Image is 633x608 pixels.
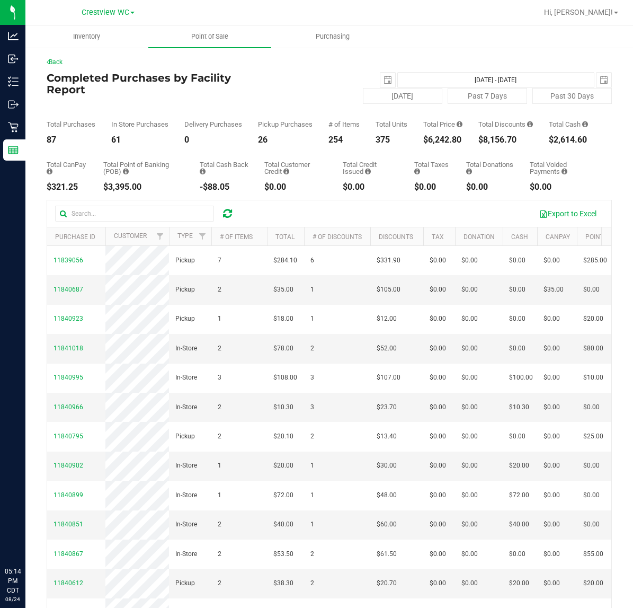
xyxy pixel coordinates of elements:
[310,431,314,442] span: 2
[478,121,533,128] div: Total Discounts
[414,161,451,175] div: Total Taxes
[151,227,169,245] a: Filter
[530,161,596,175] div: Total Voided Payments
[175,255,195,266] span: Pickup
[543,314,560,324] span: $0.00
[461,461,478,471] span: $0.00
[543,519,560,530] span: $0.00
[310,285,314,295] span: 1
[175,314,195,324] span: Pickup
[218,490,221,500] span: 1
[583,431,603,442] span: $25.00
[200,183,248,191] div: -$88.05
[114,232,147,240] a: Customer
[218,285,221,295] span: 2
[583,519,600,530] span: $0.00
[218,402,221,412] span: 2
[583,373,603,383] span: $10.00
[47,161,87,175] div: Total CanPay
[218,549,221,559] span: 2
[414,168,420,175] i: Sum of the total taxes for all purchases in the date range.
[54,491,83,499] span: 11840899
[432,233,444,241] a: Tax
[377,373,400,383] span: $107.00
[583,285,600,295] span: $0.00
[377,255,400,266] span: $331.90
[5,595,21,603] p: 08/24
[258,136,313,144] div: 26
[543,578,560,588] span: $0.00
[54,550,83,558] span: 11840867
[273,373,297,383] span: $108.00
[365,168,371,175] i: Sum of all account credit issued for all refunds from returned purchases in the date range.
[478,136,533,144] div: $8,156.70
[549,121,588,128] div: Total Cash
[47,183,87,191] div: $321.25
[509,578,529,588] span: $20.00
[111,121,168,128] div: In Store Purchases
[377,314,397,324] span: $12.00
[463,233,495,241] a: Donation
[177,232,193,240] a: Type
[430,402,446,412] span: $0.00
[430,578,446,588] span: $0.00
[273,578,293,588] span: $38.30
[376,121,407,128] div: Total Units
[511,233,528,241] a: Cash
[380,73,395,87] span: select
[273,549,293,559] span: $53.50
[461,490,478,500] span: $0.00
[258,121,313,128] div: Pickup Purchases
[430,431,446,442] span: $0.00
[54,374,83,381] span: 11840995
[310,255,314,266] span: 6
[175,578,195,588] span: Pickup
[596,73,611,87] span: select
[509,255,525,266] span: $0.00
[561,168,567,175] i: Sum of all voided payment transaction amounts, excluding tips and transaction fees, for all purch...
[54,345,83,352] span: 11841018
[457,121,462,128] i: Sum of the total prices of all purchases in the date range.
[461,343,478,354] span: $0.00
[5,567,21,595] p: 05:14 PM CDT
[264,161,327,175] div: Total Customer Credit
[532,88,612,104] button: Past 30 Days
[200,161,248,175] div: Total Cash Back
[273,519,293,530] span: $40.00
[466,161,514,175] div: Total Donations
[363,88,442,104] button: [DATE]
[47,72,235,95] h4: Completed Purchases by Facility Report
[273,314,293,324] span: $18.00
[343,161,398,175] div: Total Credit Issued
[546,233,570,241] a: CanPay
[461,578,478,588] span: $0.00
[461,285,478,295] span: $0.00
[377,578,397,588] span: $20.70
[82,8,129,17] span: Crestview WC
[175,373,197,383] span: In-Store
[301,32,364,41] span: Purchasing
[283,168,289,175] i: Sum of the successful, non-voided payments using account credit for all purchases in the date range.
[430,285,446,295] span: $0.00
[310,578,314,588] span: 2
[54,521,83,528] span: 11840851
[414,183,451,191] div: $0.00
[377,490,397,500] span: $48.00
[273,255,297,266] span: $284.10
[509,549,525,559] span: $0.00
[310,373,314,383] span: 3
[313,233,362,241] a: # of Discounts
[423,136,462,144] div: $6,242.80
[543,373,560,383] span: $0.00
[461,519,478,530] span: $0.00
[543,343,560,354] span: $0.00
[175,402,197,412] span: In-Store
[543,549,560,559] span: $0.00
[544,8,613,16] span: Hi, [PERSON_NAME]!
[461,314,478,324] span: $0.00
[377,549,397,559] span: $61.50
[343,183,398,191] div: $0.00
[55,206,214,222] input: Search...
[549,136,588,144] div: $2,614.60
[509,402,529,412] span: $10.30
